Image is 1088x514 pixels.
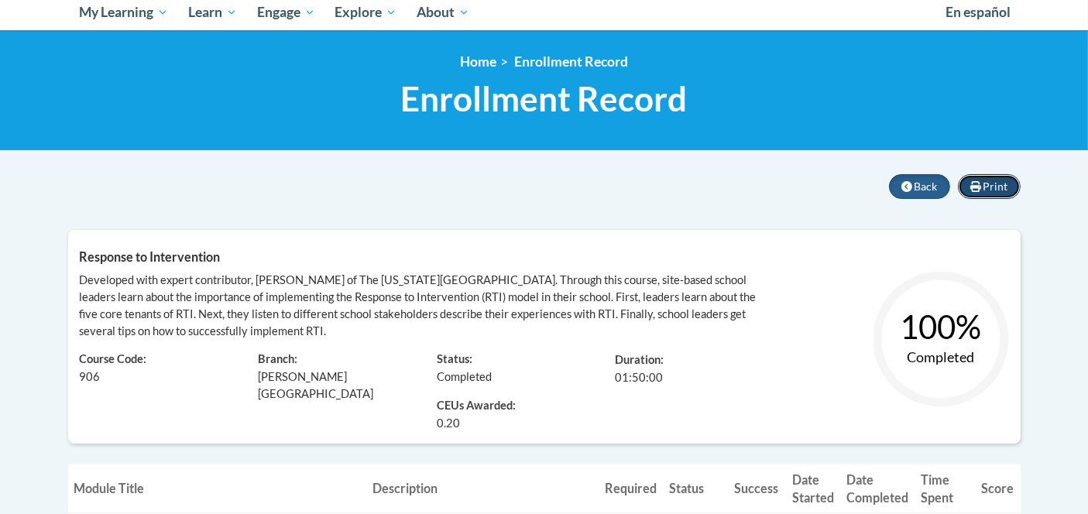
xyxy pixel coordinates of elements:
[615,353,664,366] span: Duration:
[367,464,599,513] th: Description
[80,249,221,264] span: Response to Intervention
[335,3,396,22] span: Explore
[68,464,367,513] th: Module Title
[907,348,974,365] text: Completed
[983,180,1008,193] span: Print
[437,352,472,365] span: Status:
[258,352,297,365] span: Branch:
[417,3,469,22] span: About
[664,464,729,513] th: Status
[889,174,950,199] button: Back
[257,3,315,22] span: Engage
[258,370,373,400] span: [PERSON_NAME][GEOGRAPHIC_DATA]
[79,3,168,22] span: My Learning
[729,464,787,513] th: Success
[915,464,976,513] th: Time Spent
[615,371,663,384] span: 01:50:00
[80,370,101,383] span: 906
[514,53,628,70] span: Enrollment Record
[437,370,492,383] span: Completed
[787,464,841,513] th: Date Started
[599,464,664,513] th: Required
[976,464,1021,513] th: Score
[915,180,938,193] span: Back
[437,415,460,432] span: 0.20
[946,4,1011,20] span: En español
[80,352,147,365] span: Course Code:
[437,398,592,415] span: CEUs Awarded:
[188,3,237,22] span: Learn
[841,464,915,513] th: Date Completed
[958,174,1021,199] button: Print
[460,53,496,70] a: Home
[80,273,757,338] span: Developed with expert contributor, [PERSON_NAME] of The [US_STATE][GEOGRAPHIC_DATA]. Through this...
[401,78,688,119] span: Enrollment Record
[900,307,981,346] text: 100%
